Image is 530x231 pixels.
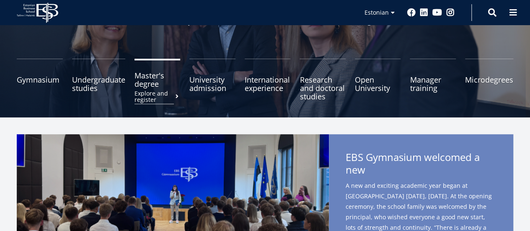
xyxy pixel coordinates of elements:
[134,89,168,104] font: Explore and register
[134,59,181,101] a: Master's degreeExplore and register
[346,150,480,176] font: EBS Gymnasium welcomed a new
[72,75,125,93] font: Undergraduate studies
[72,59,125,101] a: Undergraduate studies
[465,75,513,85] font: Microdegrees
[300,75,344,101] font: Research and doctoral studies
[245,75,290,93] font: International experience
[245,59,291,101] a: International experience
[17,59,63,101] a: Gymnasium
[355,59,401,101] a: Open University
[355,75,390,93] font: Open University
[410,59,456,101] a: Manager training
[189,75,226,93] font: University admission
[465,59,513,101] a: Microdegrees
[134,70,164,89] font: Master's degree
[17,75,59,85] font: Gymnasium
[300,59,346,101] a: Research and doctoral studies
[189,59,235,101] a: University admission
[410,75,441,93] font: Manager training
